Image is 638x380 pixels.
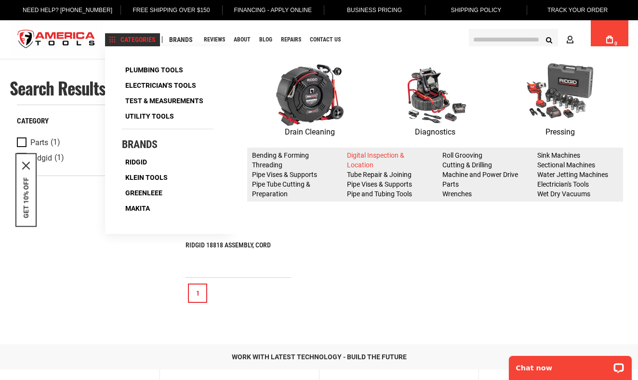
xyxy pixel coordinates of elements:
a: Brands [165,33,197,46]
span: Brands [169,36,193,43]
a: Sink Machines [537,151,580,159]
a: Test & Measurements [122,94,207,108]
a: Electrician's Tools [122,79,199,92]
a: Reviews [199,33,229,46]
span: Categories [109,36,156,43]
a: Ridgid [122,155,150,169]
a: Electrician's Tools [537,180,589,188]
a: Categories [105,33,160,46]
button: Search [540,30,558,49]
p: Drain Cleaning [247,126,372,138]
h4: Brands [122,139,213,150]
a: Tube Repair & Joining [347,171,412,178]
a: Greenleee [122,186,166,200]
a: Pipe Vises & Supports [252,171,317,178]
button: Close [22,162,30,170]
a: Ridgid (1) [17,153,133,163]
a: 0 [600,20,619,59]
span: Shipping Policy [451,7,501,14]
svg: close icon [22,162,30,170]
span: Repairs [281,37,301,42]
a: Machine and Power Drive Parts [442,171,518,188]
span: Electrician's Tools [125,82,196,89]
p: Pressing [498,126,623,138]
span: Blog [259,37,272,42]
span: Ridgid [125,159,147,165]
a: Pipe Tube Cutting & Preparation [252,180,310,198]
div: category [17,115,135,128]
span: About [234,37,251,42]
a: Blog [255,33,277,46]
span: 0 [614,41,617,46]
a: Repairs [277,33,306,46]
a: Digital Inspection & Location [347,151,404,169]
a: Pressing [498,63,623,138]
a: Bending & Forming [252,151,309,159]
a: Drain Cleaning [247,63,372,138]
a: Water Jetting Machines [537,171,608,178]
span: Plumbing Tools [125,67,183,73]
a: 1 [188,284,207,303]
span: Contact Us [310,37,341,42]
div: Product Filters [17,105,135,176]
a: Pipe and Tubing Tools [347,190,412,198]
a: Parts (1) [17,137,133,148]
a: Pipe Vises & Supports [347,180,412,188]
span: (1) [51,138,60,147]
iframe: LiveChat chat widget [503,350,638,380]
a: Wet Dry Vacuums [537,190,590,198]
a: Roll Grooving [442,151,482,159]
span: Utility Tools [125,113,174,120]
a: Contact Us [306,33,345,46]
a: About [229,33,255,46]
a: Sectional Machines [537,161,595,169]
span: Reviews [204,37,225,42]
a: Threading [252,161,282,169]
span: Greenleee [125,190,162,196]
span: (1) [54,154,64,162]
a: Wrenches [442,190,472,198]
span: Makita [125,205,150,212]
span: Search results for: '18818' [10,75,180,100]
a: Cutting & Drilling [442,161,492,169]
a: Makita [122,202,153,215]
a: Diagnostics [372,63,498,138]
span: Klein Tools [125,174,168,181]
a: RIDGID 18818 ASSEMBLY, CORD [186,241,271,249]
span: Parts [30,138,48,147]
a: Klein Tools [122,171,171,184]
a: store logo [10,22,103,58]
a: Utility Tools [122,109,177,123]
button: GET 10% OFF [22,177,30,218]
img: America Tools [10,22,103,58]
a: Plumbing Tools [122,63,186,77]
span: Test & Measurements [125,97,203,104]
span: Ridgid [30,154,52,163]
p: Diagnostics [372,126,498,138]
